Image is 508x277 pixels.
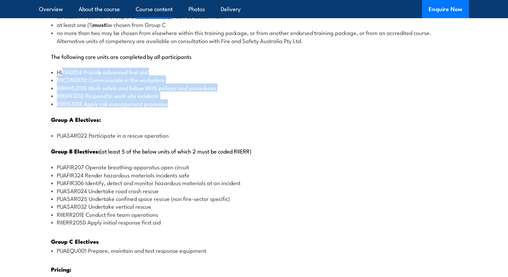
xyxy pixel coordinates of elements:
strong: Group B Electives: [51,147,100,155]
li: RIIERR301E Respond to work site incidents [51,92,457,99]
li: HLTAID014 Provide advanced first aid [51,68,457,76]
strong: Pricing: [51,265,71,274]
li: PUAFIR207 Operate breathing apparatus open circuit [51,163,457,171]
li: RIIERR201E Conduct fire team operations [51,210,457,218]
strong: Group C Electives [51,237,99,246]
strong: Group A Electives: [51,115,101,124]
li: RIIERR205D Apply initial response first aid [51,218,457,226]
li: PUAFIR324 Render hazardous materials incidents safe [51,171,457,179]
li: PUASAR022 Participate in a rescue operation [51,131,457,139]
p: The following core units are completed by all participants [51,53,457,60]
li: PUAFIR306 Identify, detect and monitor hazardous materials at an incident [51,179,457,186]
li: RIIWHS201D Work safely and follow WHS policies and procedures [51,84,457,92]
li: at least one (1) be chosen from Group C [51,21,457,29]
li: RIICOM201D Communicate in the workplace [51,76,457,83]
li: no more than two may be chosen from elsewhere within this training package, or from another endor... [51,29,457,44]
li: PUASAR024 Undertake road crash rescue [51,187,457,195]
p: (at least 5 of the below units of which 2 must be coded RIIERR) [51,147,457,154]
li: PUASAR032 Undertake vertical rescue [51,202,457,210]
li: RIIRIS301E Apply risk management processes [51,100,457,107]
li: PUASAR025 Undertake confined space rescue (non fire-sector specific) [51,195,457,202]
li: PUAEQU001 Prepare, maintain and test response equipment [51,246,457,254]
strong: must [93,20,106,29]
